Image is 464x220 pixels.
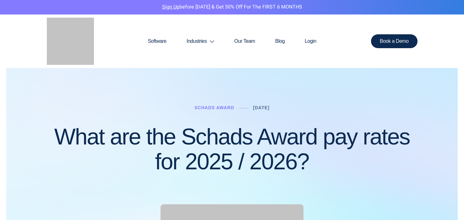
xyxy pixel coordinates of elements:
[162,3,179,11] a: Sign Up
[253,105,270,110] a: [DATE]
[380,39,409,44] span: Book a Demo
[371,34,418,48] a: Book a Demo
[47,124,418,174] h1: What are the Schads Award pay rates for 2025 / 2026?
[295,26,326,56] a: Login
[265,26,295,56] a: Blog
[177,26,224,56] a: Industries
[138,26,176,56] a: Software
[224,26,265,56] a: Our Team
[5,3,459,11] p: before [DATE] & Get 50% Off for the FIRST 6 MONTHS
[194,105,234,110] a: Schads Award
